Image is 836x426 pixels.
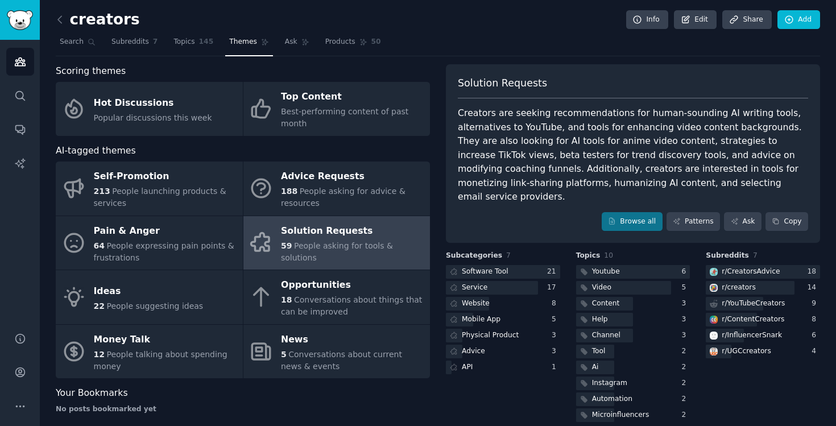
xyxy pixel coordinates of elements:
div: 4 [812,346,820,357]
a: ContentCreatorsr/ContentCreators8 [706,313,820,327]
div: Tool [592,346,606,357]
div: Mobile App [462,315,500,325]
span: People expressing pain points & frustrations [94,241,234,262]
span: 145 [199,37,214,47]
div: 18 [807,267,820,277]
div: No posts bookmarked yet [56,404,430,415]
div: 17 [547,283,560,293]
div: Software Tool [462,267,508,277]
span: Scoring themes [56,64,126,78]
div: 9 [812,299,820,309]
a: Help3 [576,313,690,327]
div: 2 [682,378,690,388]
span: 188 [281,187,297,196]
a: News5Conversations about current news & events [243,325,431,379]
div: Physical Product [462,330,519,341]
div: Opportunities [281,276,424,295]
span: People talking about spending money [94,350,227,371]
span: Products [325,37,355,47]
div: 2 [682,346,690,357]
a: Automation2 [576,392,690,407]
div: Channel [592,330,620,341]
div: 2 [682,362,690,373]
span: People asking for tools & solutions [281,241,393,262]
button: Copy [765,212,808,231]
a: Advice3 [446,345,560,359]
div: 14 [807,283,820,293]
span: 7 [153,37,158,47]
div: Instagram [592,378,627,388]
img: GummySearch logo [7,10,33,30]
span: Best-performing content of past month [281,107,408,128]
span: 59 [281,241,292,250]
div: 8 [552,299,560,309]
div: Hot Discussions [94,94,212,112]
div: Website [462,299,490,309]
div: 3 [682,315,690,325]
div: 8 [812,315,820,325]
div: r/ InfluencerSnark [722,330,782,341]
div: Ai [592,362,599,373]
a: r/YouTubeCreators9 [706,297,820,311]
div: 2 [682,410,690,420]
div: 2 [682,394,690,404]
a: Topics145 [169,33,217,56]
div: r/ CreatorsAdvice [722,267,780,277]
div: 5 [552,315,560,325]
span: AI-tagged themes [56,144,136,158]
a: Money Talk12People talking about spending money [56,325,243,379]
span: People suggesting ideas [106,301,203,311]
div: 3 [682,330,690,341]
span: Search [60,37,84,47]
span: 213 [94,187,110,196]
a: InfluencerSnarkr/InfluencerSnark6 [706,329,820,343]
span: Conversations about current news & events [281,350,402,371]
span: Conversations about things that can be improved [281,295,422,316]
a: Instagram2 [576,377,690,391]
img: creators [710,284,718,292]
div: Ideas [94,282,204,300]
div: r/ YouTubeCreators [722,299,785,309]
img: ContentCreators [710,316,718,324]
div: Content [592,299,620,309]
span: Your Bookmarks [56,386,128,400]
a: Video5 [576,281,690,295]
img: InfluencerSnark [710,332,718,340]
div: Service [462,283,487,293]
h2: creators [56,11,140,29]
span: Solution Requests [458,76,547,90]
a: Microinfluencers2 [576,408,690,423]
a: Opportunities18Conversations about things that can be improved [243,270,431,324]
a: Search [56,33,100,56]
div: Advice Requests [281,168,424,186]
a: Edit [674,10,717,30]
a: Solution Requests59People asking for tools & solutions [243,216,431,270]
a: Subreddits7 [107,33,162,56]
span: Subcategories [446,251,502,261]
div: 5 [682,283,690,293]
span: 12 [94,350,105,359]
div: 6 [812,330,820,341]
span: People launching products & services [94,187,226,208]
div: 1 [552,362,560,373]
span: 18 [281,295,292,304]
a: Add [777,10,820,30]
a: UGCcreatorsr/UGCcreators4 [706,345,820,359]
div: 3 [552,346,560,357]
span: Subreddits [706,251,749,261]
div: Pain & Anger [94,222,237,240]
span: Ask [285,37,297,47]
div: 3 [682,299,690,309]
a: CreatorsAdvicer/CreatorsAdvice18 [706,265,820,279]
div: 3 [552,330,560,341]
span: 7 [753,251,758,259]
span: Popular discussions this week [94,113,212,122]
a: Physical Product3 [446,329,560,343]
span: 50 [371,37,381,47]
a: Mobile App5 [446,313,560,327]
div: Money Talk [94,330,237,349]
a: Advice Requests188People asking for advice & resources [243,162,431,216]
div: 21 [547,267,560,277]
a: Ideas22People suggesting ideas [56,270,243,324]
div: API [462,362,473,373]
